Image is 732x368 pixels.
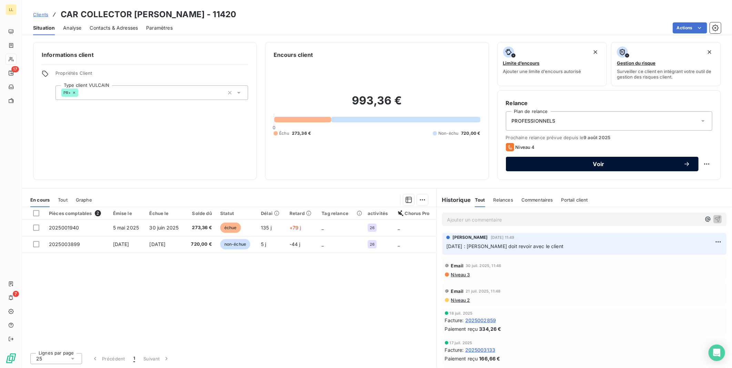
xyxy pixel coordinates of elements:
span: 166,66 € [479,355,500,362]
span: [PERSON_NAME] [453,234,488,241]
span: 0 [273,125,275,130]
span: 1 [133,355,135,362]
span: -44 j [289,241,301,247]
span: 25 [36,355,42,362]
button: Voir [506,157,699,171]
h6: Historique [437,196,471,204]
span: PROFESSIONNELS [512,117,556,124]
span: Email [451,263,464,268]
span: Limite d’encours [503,60,540,66]
h6: Informations client [42,51,248,59]
span: non-échue [220,239,250,249]
span: Gestion du risque [617,60,655,66]
span: [DATE] [113,241,129,247]
div: Délai [261,211,281,216]
span: Relances [494,197,513,203]
button: Précédent [88,351,129,366]
span: +79 j [289,225,301,231]
input: Ajouter une valeur [78,90,84,96]
div: Tag relance [322,211,359,216]
span: 2025003133 [465,346,496,354]
div: Chorus Pro [398,211,432,216]
span: Niveau 4 [516,144,535,150]
span: 9 août 2025 [584,135,611,140]
span: 720,00 € [189,241,212,248]
button: Suivant [139,351,174,366]
span: 273,36 € [292,130,311,136]
span: [DATE] : [PERSON_NAME] doit revoir avec le client [446,243,563,249]
span: 26 [370,226,375,230]
span: Facture : [445,317,464,324]
span: 30 juin 2025 [149,225,179,231]
span: 2025002859 [465,317,496,324]
span: 2025003899 [49,241,80,247]
span: _ [398,241,400,247]
span: 26 [370,242,375,246]
span: Facture : [445,346,464,354]
a: Clients [33,11,48,18]
span: [DATE] [149,241,165,247]
div: Open Intercom Messenger [709,345,725,361]
span: 720,00 € [461,130,480,136]
span: Paiement reçu [445,325,478,333]
div: Retard [289,211,314,216]
span: Paiement reçu [445,355,478,362]
span: Graphe [76,197,92,203]
span: Surveiller ce client en intégrant votre outil de gestion des risques client. [617,69,715,80]
span: Commentaires [521,197,553,203]
span: Prochaine relance prévue depuis le [506,135,712,140]
span: 7 [13,291,19,297]
div: Émise le [113,211,141,216]
span: 135 j [261,225,272,231]
span: Échu [279,130,289,136]
span: Contacts & Adresses [90,24,138,31]
h3: CAR COLLECTOR [PERSON_NAME] - 11420 [61,8,236,21]
span: Niveau 2 [450,297,470,303]
span: Voir [514,161,683,167]
div: Solde dû [189,211,212,216]
button: Limite d’encoursAjouter une limite d’encours autorisé [497,42,607,86]
span: 17 juil. 2025 [450,341,472,345]
span: 2025001940 [49,225,79,231]
span: En cours [30,197,50,203]
span: Ajouter une limite d’encours autorisé [503,69,581,74]
span: Email [451,288,464,294]
span: échue [220,223,241,233]
span: _ [398,225,400,231]
span: Portail client [561,197,588,203]
span: PR+ [63,91,71,95]
span: Paramètres [146,24,173,31]
span: 30 juil. 2025, 11:46 [466,264,501,268]
span: Non-échu [438,130,458,136]
span: Analyse [63,24,81,31]
button: 1 [129,351,139,366]
span: 17 [11,66,19,72]
span: _ [322,241,324,247]
span: [DATE] 11:49 [491,235,515,239]
span: 5 j [261,241,266,247]
span: Clients [33,12,48,17]
div: LL [6,4,17,15]
span: Tout [58,197,68,203]
span: Tout [475,197,485,203]
img: Logo LeanPay [6,353,17,364]
h2: 993,36 € [274,94,480,114]
span: 18 juil. 2025 [450,311,473,315]
span: 5 mai 2025 [113,225,139,231]
span: 334,26 € [479,325,501,333]
button: Actions [673,22,707,33]
h6: Relance [506,99,712,107]
span: 273,36 € [189,224,212,231]
div: Pièces comptables [49,210,105,216]
div: activités [368,211,390,216]
span: Propriétés Client [55,70,248,80]
span: 21 juil. 2025, 11:48 [466,289,500,293]
span: Situation [33,24,55,31]
span: 2 [95,210,101,216]
button: Gestion du risqueSurveiller ce client en intégrant votre outil de gestion des risques client. [611,42,721,86]
span: Niveau 3 [450,272,470,277]
div: Échue le [149,211,181,216]
h6: Encours client [274,51,313,59]
div: Statut [220,211,253,216]
span: _ [322,225,324,231]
